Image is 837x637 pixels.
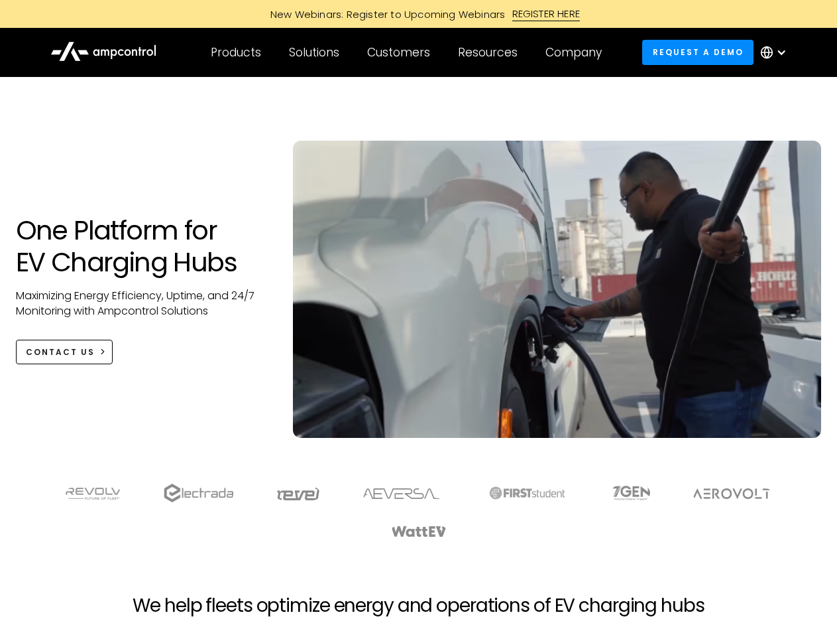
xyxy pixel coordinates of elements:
[693,488,771,499] img: Aerovolt Logo
[16,289,267,318] p: Maximizing Energy Efficiency, Uptime, and 24/7 Monitoring with Ampcontrol Solutions
[642,40,753,64] a: Request a demo
[512,7,581,21] div: REGISTER HERE
[458,45,518,60] div: Resources
[367,45,430,60] div: Customers
[121,7,717,21] a: New Webinars: Register to Upcoming WebinarsREGISTER HERE
[545,45,602,60] div: Company
[289,45,339,60] div: Solutions
[211,45,261,60] div: Products
[16,340,113,364] a: CONTACT US
[257,7,512,21] div: New Webinars: Register to Upcoming Webinars
[16,214,267,278] h1: One Platform for EV Charging Hubs
[26,346,95,358] div: CONTACT US
[164,484,233,502] img: electrada logo
[391,526,447,537] img: WattEV logo
[133,595,704,617] h2: We help fleets optimize energy and operations of EV charging hubs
